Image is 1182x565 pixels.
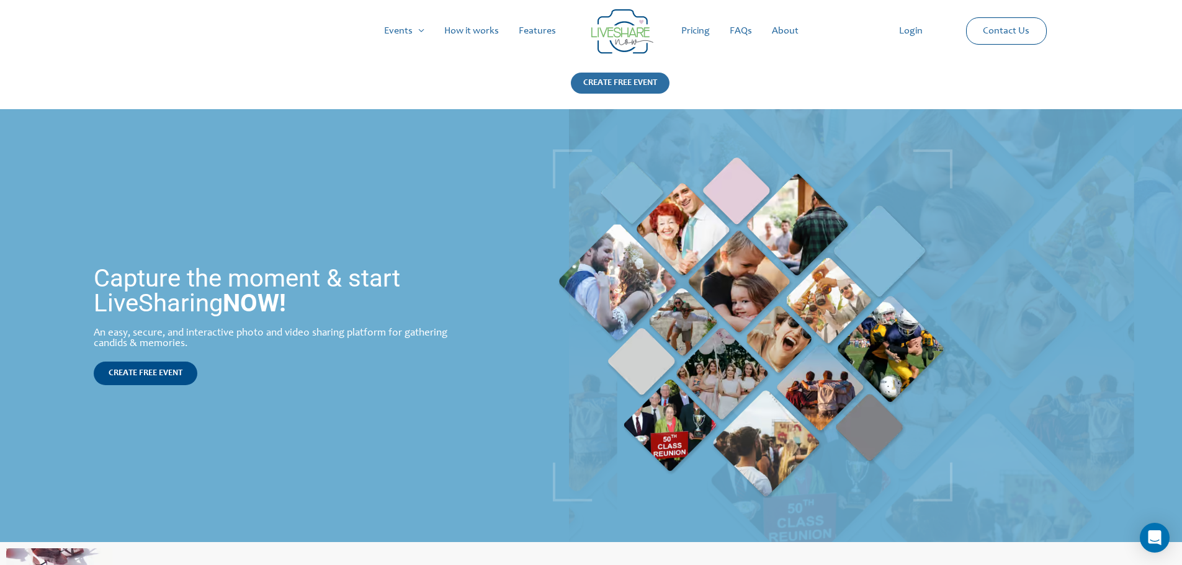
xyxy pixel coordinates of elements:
a: About [762,11,808,51]
span: CREATE FREE EVENT [109,369,182,378]
a: Features [509,11,566,51]
strong: NOW! [223,288,286,318]
img: home_banner_pic | Live Photo Slideshow for Events | Create Free Events Album for Any Occasion [553,149,952,502]
a: Events [374,11,434,51]
a: CREATE FREE EVENT [94,362,197,385]
div: Open Intercom Messenger [1140,523,1170,553]
a: Pricing [671,11,720,51]
h1: Capture the moment & start LiveSharing [94,266,472,316]
a: How it works [434,11,509,51]
a: CREATE FREE EVENT [571,73,669,109]
nav: Site Navigation [22,11,1160,51]
a: Login [889,11,933,51]
a: FAQs [720,11,762,51]
div: CREATE FREE EVENT [571,73,669,94]
div: An easy, secure, and interactive photo and video sharing platform for gathering candids & memories. [94,328,472,349]
a: Contact Us [973,18,1039,44]
img: Group 14 | Live Photo Slideshow for Events | Create Free Events Album for Any Occasion [591,9,653,54]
